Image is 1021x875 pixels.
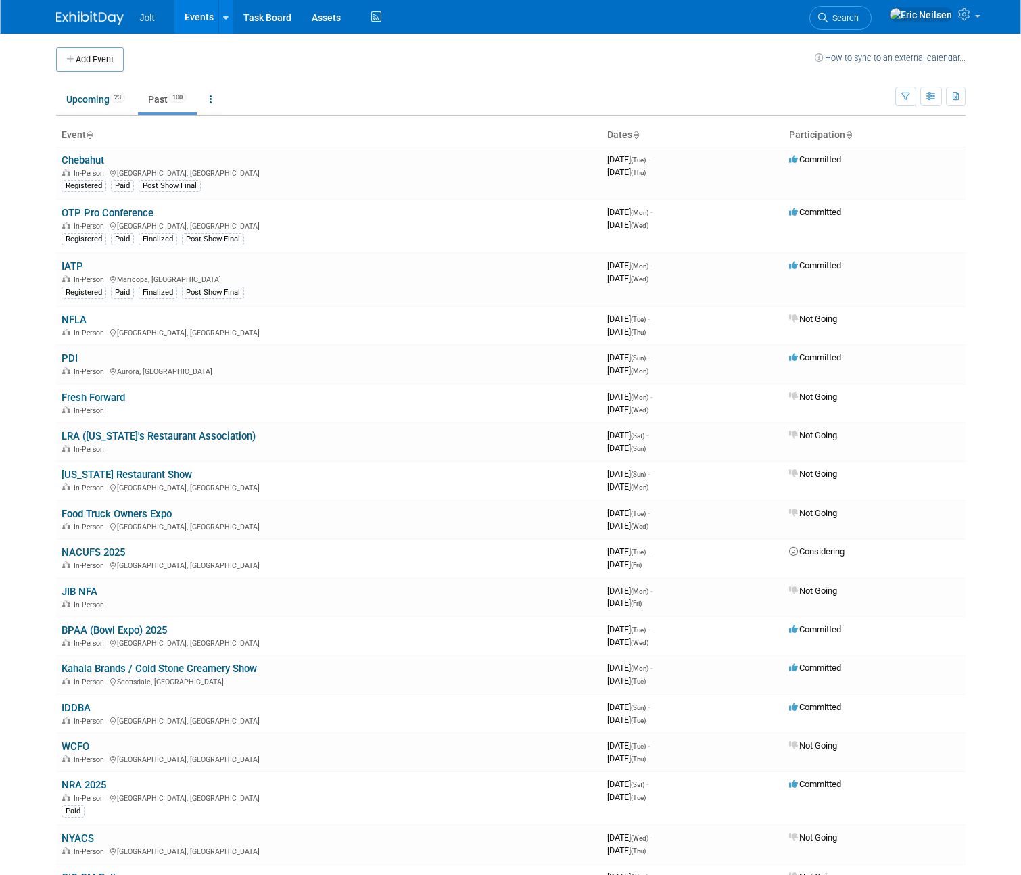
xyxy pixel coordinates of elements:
div: Maricopa, [GEOGRAPHIC_DATA] [62,273,596,284]
div: Finalized [139,233,177,245]
div: [GEOGRAPHIC_DATA], [GEOGRAPHIC_DATA] [62,559,596,570]
span: (Tue) [631,794,646,801]
div: [GEOGRAPHIC_DATA], [GEOGRAPHIC_DATA] [62,845,596,856]
span: In-Person [74,847,108,856]
img: In-Person Event [62,600,70,607]
span: [DATE] [607,154,650,164]
span: [DATE] [607,469,650,479]
span: In-Person [74,483,108,492]
span: In-Person [74,523,108,531]
span: (Tue) [631,156,646,164]
a: LRA ([US_STATE]'s Restaurant Association) [62,430,256,442]
a: How to sync to an external calendar... [815,53,966,63]
span: In-Person [74,329,108,337]
span: [DATE] [607,365,648,375]
span: In-Person [74,222,108,231]
span: [DATE] [607,260,652,270]
img: In-Person Event [62,794,70,801]
a: Search [809,6,872,30]
img: In-Person Event [62,523,70,529]
a: PDI [62,352,78,364]
div: Paid [62,805,85,818]
a: Sort by Participation Type [845,129,852,140]
a: IDDBA [62,702,91,714]
span: [DATE] [607,327,646,337]
span: (Thu) [631,755,646,763]
span: Not Going [789,740,837,751]
img: In-Person Event [62,755,70,762]
span: (Fri) [631,561,642,569]
a: Sort by Event Name [86,129,93,140]
span: (Mon) [631,262,648,270]
span: (Mon) [631,394,648,401]
div: Registered [62,233,106,245]
span: Not Going [789,430,837,440]
span: Not Going [789,314,837,324]
span: - [648,469,650,479]
div: [GEOGRAPHIC_DATA], [GEOGRAPHIC_DATA] [62,792,596,803]
span: - [648,624,650,634]
img: In-Person Event [62,169,70,176]
span: [DATE] [607,779,648,789]
div: [GEOGRAPHIC_DATA], [GEOGRAPHIC_DATA] [62,327,596,337]
span: [DATE] [607,443,646,453]
span: Jolt [140,12,155,23]
span: Committed [789,207,841,217]
span: [DATE] [607,430,648,440]
span: (Tue) [631,626,646,634]
span: Committed [789,154,841,164]
img: In-Person Event [62,717,70,724]
span: 23 [110,93,125,103]
span: [DATE] [607,352,650,362]
div: [GEOGRAPHIC_DATA], [GEOGRAPHIC_DATA] [62,167,596,178]
a: BPAA (Bowl Expo) 2025 [62,624,167,636]
span: In-Person [74,367,108,376]
a: NFLA [62,314,87,326]
span: (Tue) [631,678,646,685]
span: (Sun) [631,354,646,362]
div: Paid [111,287,134,299]
span: [DATE] [607,792,646,802]
a: [US_STATE] Restaurant Show [62,469,192,481]
a: Fresh Forward [62,392,125,404]
div: Scottsdale, [GEOGRAPHIC_DATA] [62,676,596,686]
img: In-Person Event [62,561,70,568]
span: (Sat) [631,432,644,440]
span: [DATE] [607,404,648,415]
div: [GEOGRAPHIC_DATA], [GEOGRAPHIC_DATA] [62,715,596,726]
span: Search [828,13,859,23]
div: Paid [111,233,134,245]
span: (Sun) [631,471,646,478]
span: Committed [789,260,841,270]
span: Committed [789,352,841,362]
span: In-Person [74,794,108,803]
span: Committed [789,779,841,789]
span: [DATE] [607,220,648,230]
img: In-Person Event [62,275,70,282]
span: [DATE] [607,832,652,843]
span: Committed [789,624,841,634]
span: (Tue) [631,510,646,517]
img: In-Person Event [62,847,70,854]
a: NRA 2025 [62,779,106,791]
span: - [648,508,650,518]
img: In-Person Event [62,483,70,490]
a: WCFO [62,740,89,753]
span: (Thu) [631,329,646,336]
span: - [650,586,652,596]
a: NYACS [62,832,94,845]
a: NACUFS 2025 [62,546,125,559]
img: In-Person Event [62,222,70,229]
span: In-Person [74,678,108,686]
div: Post Show Final [182,233,244,245]
span: - [650,832,652,843]
span: - [648,154,650,164]
span: (Wed) [631,523,648,530]
span: (Wed) [631,639,648,646]
img: ExhibitDay [56,11,124,25]
span: (Wed) [631,222,648,229]
span: - [646,779,648,789]
div: Finalized [139,287,177,299]
span: [DATE] [607,845,646,855]
span: [DATE] [607,702,650,712]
